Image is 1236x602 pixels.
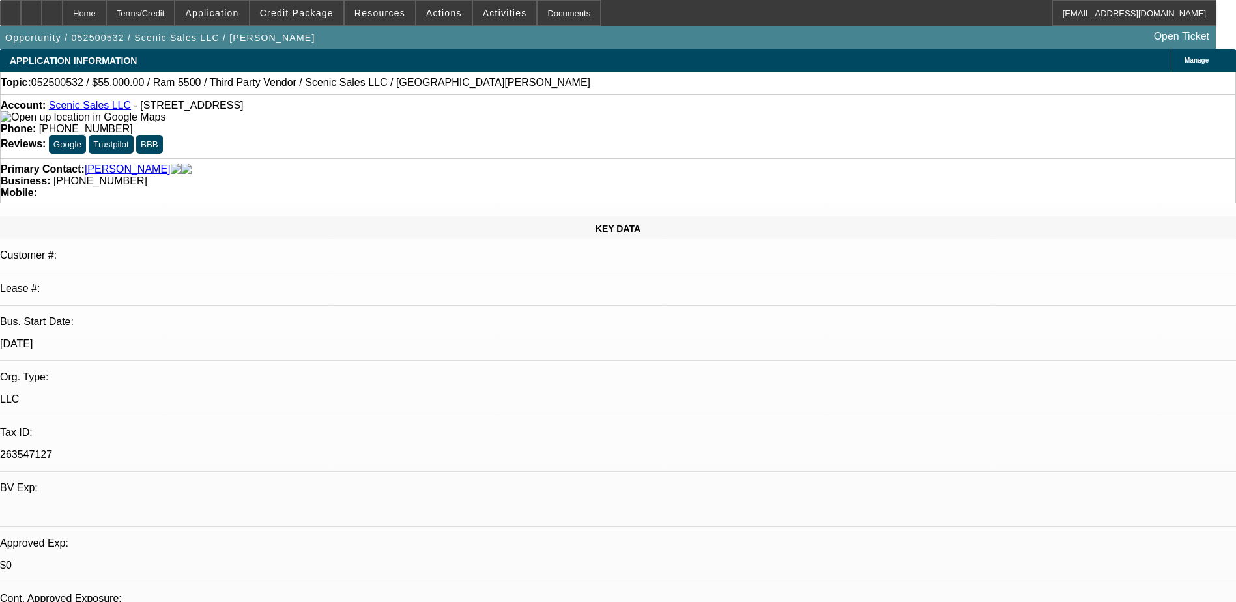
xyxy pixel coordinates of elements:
a: [PERSON_NAME] [85,164,171,175]
strong: Primary Contact: [1,164,85,175]
button: BBB [136,135,163,154]
strong: Mobile: [1,187,37,198]
strong: Phone: [1,123,36,134]
span: Manage [1185,57,1209,64]
a: View Google Maps [1,111,165,122]
button: Trustpilot [89,135,133,154]
span: Application [185,8,238,18]
a: Scenic Sales LLC [49,100,131,111]
button: Application [175,1,248,25]
strong: Topic: [1,77,31,89]
strong: Reviews: [1,138,46,149]
img: Open up location in Google Maps [1,111,165,123]
strong: Account: [1,100,46,111]
button: Actions [416,1,472,25]
span: [PHONE_NUMBER] [53,175,147,186]
span: Resources [354,8,405,18]
span: APPLICATION INFORMATION [10,55,137,66]
strong: Business: [1,175,50,186]
span: KEY DATA [596,223,640,234]
a: Open Ticket [1149,25,1214,48]
span: Opportunity / 052500532 / Scenic Sales LLC / [PERSON_NAME] [5,33,315,43]
button: Google [49,135,86,154]
span: 052500532 / $55,000.00 / Ram 5500 / Third Party Vendor / Scenic Sales LLC / [GEOGRAPHIC_DATA][PER... [31,77,590,89]
img: facebook-icon.png [171,164,181,175]
span: [PHONE_NUMBER] [39,123,133,134]
button: Activities [473,1,537,25]
span: Activities [483,8,527,18]
button: Credit Package [250,1,343,25]
span: Actions [426,8,462,18]
span: - [STREET_ADDRESS] [134,100,244,111]
button: Resources [345,1,415,25]
img: linkedin-icon.png [181,164,192,175]
span: Credit Package [260,8,334,18]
